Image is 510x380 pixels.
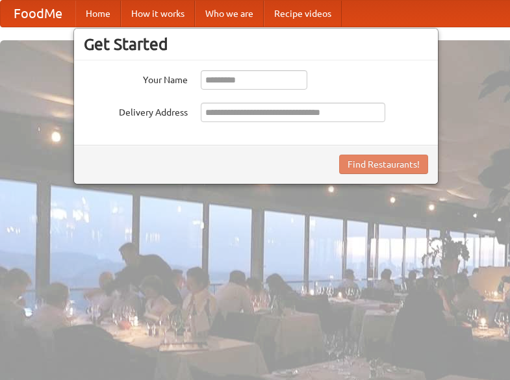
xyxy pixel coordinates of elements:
[264,1,342,27] a: Recipe videos
[75,1,121,27] a: Home
[195,1,264,27] a: Who we are
[339,155,428,174] button: Find Restaurants!
[84,34,428,54] h3: Get Started
[121,1,195,27] a: How it works
[84,103,188,119] label: Delivery Address
[84,70,188,86] label: Your Name
[1,1,75,27] a: FoodMe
